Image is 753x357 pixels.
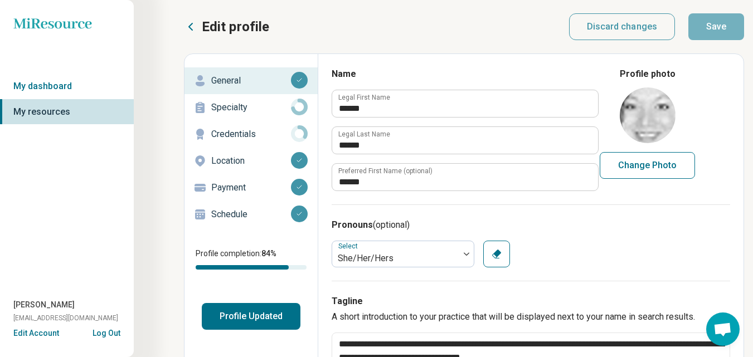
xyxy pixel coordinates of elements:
p: Credentials [211,128,291,141]
button: Edit Account [13,327,59,339]
button: Change Photo [600,152,695,179]
button: Profile Updated [202,303,300,330]
p: Schedule [211,208,291,221]
a: Specialty [184,94,318,121]
div: Profile completion [196,265,307,270]
button: Edit profile [184,18,269,36]
legend: Profile photo [620,67,676,81]
p: Payment [211,181,291,194]
button: Discard changes [569,13,676,40]
a: Credentials [184,121,318,148]
a: Payment [184,174,318,201]
span: [EMAIL_ADDRESS][DOMAIN_NAME] [13,313,118,323]
span: (optional) [373,219,410,230]
span: [PERSON_NAME] [13,299,75,311]
a: Location [184,148,318,174]
p: Specialty [211,101,291,114]
h3: Tagline [332,295,730,308]
p: Edit profile [202,18,269,36]
button: Save [688,13,744,40]
label: Preferred First Name (optional) [338,168,433,174]
div: Profile completion: [184,241,318,276]
h3: Name [332,67,597,81]
a: Schedule [184,201,318,228]
div: Open chat [706,312,740,346]
button: Log Out [93,327,120,336]
span: 84 % [261,249,276,258]
p: General [211,74,291,87]
label: Legal First Name [338,94,390,101]
label: Legal Last Name [338,131,390,138]
p: Location [211,154,291,168]
label: Select [338,242,360,250]
img: avatar image [620,87,676,143]
p: A short introduction to your practice that will be displayed next to your name in search results. [332,310,730,324]
a: General [184,67,318,94]
div: She/Her/Hers [338,252,454,265]
h3: Pronouns [332,218,730,232]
